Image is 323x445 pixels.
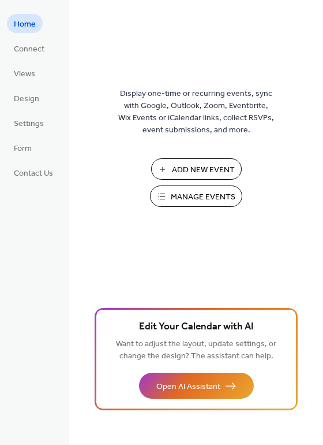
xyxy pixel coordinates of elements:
span: Form [14,143,32,155]
span: Display one-time or recurring events, sync with Google, Outlook, Zoom, Eventbrite, Wix Events or ... [118,88,274,136]
span: Connect [14,43,44,55]
a: Settings [7,113,51,132]
span: Edit Your Calendar with AI [139,319,254,335]
span: Home [14,18,36,31]
button: Open AI Assistant [139,373,254,399]
span: Want to adjust the layout, update settings, or change the design? The assistant can help. [116,336,276,364]
span: Views [14,68,35,80]
button: Add New Event [151,158,242,180]
span: Manage Events [171,191,235,203]
a: Views [7,64,42,83]
span: Design [14,93,39,105]
span: Contact Us [14,168,53,180]
button: Manage Events [150,186,242,207]
a: Form [7,138,39,157]
a: Home [7,14,43,33]
a: Design [7,88,46,107]
a: Contact Us [7,163,60,182]
span: Open AI Assistant [156,381,220,393]
span: Add New Event [172,164,235,176]
span: Settings [14,118,44,130]
a: Connect [7,39,51,58]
